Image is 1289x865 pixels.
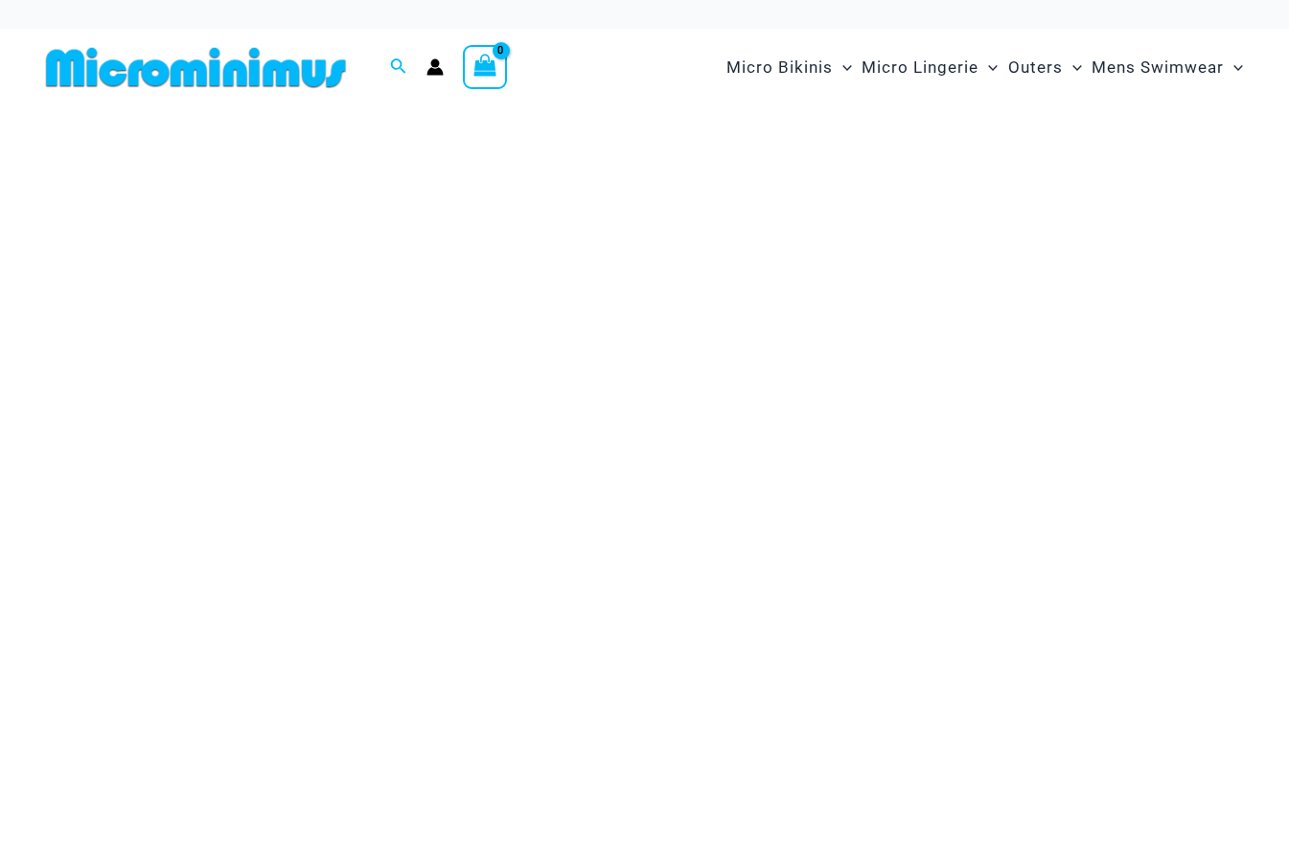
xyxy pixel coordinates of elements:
span: Micro Bikinis [726,43,833,92]
span: Micro Lingerie [862,43,978,92]
img: MM SHOP LOGO FLAT [38,46,354,89]
span: Menu Toggle [978,43,998,92]
span: Menu Toggle [1063,43,1082,92]
a: View Shopping Cart, empty [463,45,507,89]
span: Mens Swimwear [1092,43,1224,92]
a: Account icon link [426,58,444,76]
a: Micro BikinisMenu ToggleMenu Toggle [722,38,857,97]
span: Menu Toggle [1224,43,1243,92]
a: Mens SwimwearMenu ToggleMenu Toggle [1087,38,1248,97]
a: Search icon link [390,56,407,80]
nav: Site Navigation [719,35,1251,100]
span: Outers [1008,43,1063,92]
a: Micro LingerieMenu ToggleMenu Toggle [857,38,1002,97]
span: Menu Toggle [833,43,852,92]
a: OutersMenu ToggleMenu Toggle [1003,38,1087,97]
